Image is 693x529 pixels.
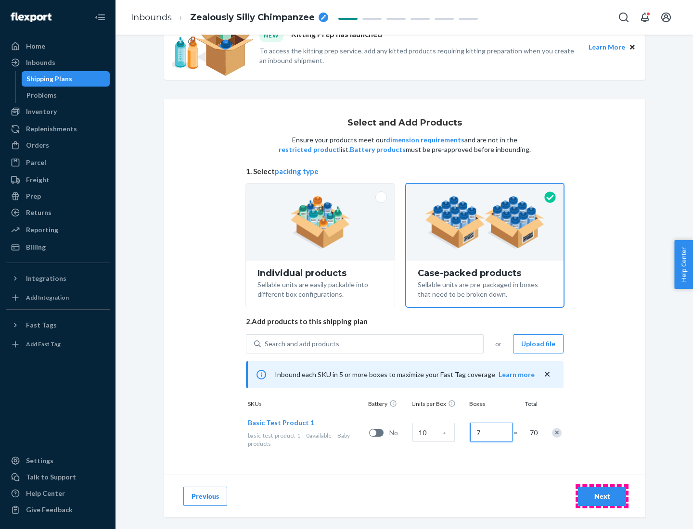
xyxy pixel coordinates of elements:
[259,29,283,42] div: NEW
[290,196,350,249] img: individual-pack.facf35554cb0f1810c75b2bd6df2d64e.png
[6,337,110,352] a: Add Fast Tag
[366,400,410,410] div: Battery
[26,320,57,330] div: Fast Tags
[6,189,110,204] a: Prep
[265,339,339,349] div: Search and add products
[6,317,110,333] button: Fast Tags
[26,58,55,67] div: Inbounds
[26,225,58,235] div: Reporting
[26,191,41,201] div: Prep
[26,158,46,167] div: Parcel
[26,340,61,348] div: Add Fast Tag
[248,418,314,427] span: Basic Test Product 1
[6,205,110,220] a: Returns
[278,135,532,154] p: Ensure your products meet our and are not in the list. must be pre-approved before inbounding.
[589,42,625,52] button: Learn More
[418,278,552,299] div: Sellable units are pre-packaged in boxes that need to be broken down.
[6,155,110,170] a: Parcel
[26,293,69,302] div: Add Integration
[26,90,57,100] div: Problems
[6,38,110,54] a: Home
[425,196,545,249] img: case-pack.59cecea509d18c883b923b81aeac6d0b.png
[123,3,336,32] ol: breadcrumbs
[513,334,564,353] button: Upload file
[674,240,693,289] button: Help Center
[6,486,110,501] a: Help Center
[467,400,515,410] div: Boxes
[542,369,552,379] button: close
[528,428,538,438] span: 70
[499,370,535,379] button: Learn more
[291,29,382,42] p: Kitting Prep has launched
[6,502,110,517] button: Give Feedback
[513,428,523,438] span: =
[410,400,467,410] div: Units per Box
[26,242,46,252] div: Billing
[190,12,315,24] span: Zealously Silly Chimpanzee
[26,41,45,51] div: Home
[389,428,409,438] span: No
[350,145,406,154] button: Battery products
[26,74,72,84] div: Shipping Plans
[6,172,110,188] a: Freight
[26,274,66,283] div: Integrations
[26,124,77,134] div: Replenishments
[26,489,65,498] div: Help Center
[586,491,618,501] div: Next
[656,8,676,27] button: Open account menu
[257,268,383,278] div: Individual products
[90,8,110,27] button: Close Navigation
[246,361,564,388] div: Inbound each SKU in 5 or more boxes to maximize your Fast Tag coverage
[627,42,638,52] button: Close
[26,140,49,150] div: Orders
[614,8,633,27] button: Open Search Box
[6,121,110,137] a: Replenishments
[26,208,51,217] div: Returns
[248,431,365,448] div: Baby products
[6,469,110,485] a: Talk to Support
[275,166,319,176] button: packing type
[246,166,564,176] span: 1. Select
[246,400,366,410] div: SKUs
[412,423,455,442] input: Case Quantity
[495,339,501,349] span: or
[347,118,462,128] h1: Select and Add Products
[246,316,564,327] span: 2. Add products to this shipping plan
[6,104,110,119] a: Inventory
[6,222,110,238] a: Reporting
[131,12,172,23] a: Inbounds
[306,432,332,439] span: 0 available
[183,487,227,506] button: Previous
[552,428,562,438] div: Remove Item
[418,268,552,278] div: Case-packed products
[259,46,580,65] p: To access the kitting prep service, add any kitted products requiring kitting preparation when yo...
[279,145,339,154] button: restricted product
[6,453,110,468] a: Settings
[578,487,626,506] button: Next
[22,88,110,103] a: Problems
[515,400,539,410] div: Total
[248,418,314,428] button: Basic Test Product 1
[470,423,513,442] input: Number of boxes
[635,8,654,27] button: Open notifications
[11,13,51,22] img: Flexport logo
[257,278,383,299] div: Sellable units are easily packable into different box configurations.
[26,456,53,466] div: Settings
[22,71,110,87] a: Shipping Plans
[6,271,110,286] button: Integrations
[26,505,73,515] div: Give Feedback
[6,138,110,153] a: Orders
[26,107,57,116] div: Inventory
[26,175,50,185] div: Freight
[386,135,464,145] button: dimension requirements
[248,432,300,439] span: basic-test-product-1
[6,290,110,305] a: Add Integration
[6,239,110,255] a: Billing
[6,55,110,70] a: Inbounds
[26,472,76,482] div: Talk to Support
